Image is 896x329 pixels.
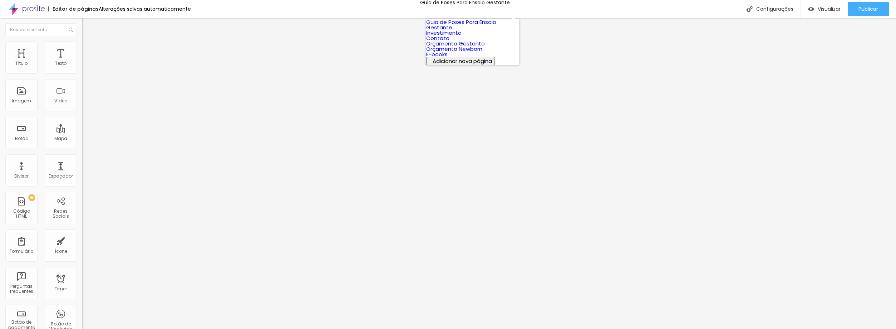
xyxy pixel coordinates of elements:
[848,2,889,16] button: Publicar
[747,6,753,12] img: Icone
[69,28,73,32] img: Icone
[433,57,492,65] span: Adicionar nova página
[7,209,35,219] div: Código HTML
[858,6,878,12] span: Publicar
[82,18,896,329] iframe: Editor
[15,136,28,141] div: Botão
[426,29,462,37] a: Investimento
[426,40,485,47] a: Orçamento Gestante
[5,23,77,36] input: Buscar elemento
[54,98,67,103] div: Vídeo
[54,136,67,141] div: Mapa
[46,209,75,219] div: Redes Sociais
[14,174,29,179] div: Divisor
[10,249,33,254] div: Formulário
[7,284,35,294] div: Perguntas frequentes
[55,286,67,291] div: Timer
[55,61,67,66] div: Texto
[55,249,67,254] div: Ícone
[426,34,449,42] a: Contato
[426,50,448,58] a: E-books
[818,6,841,12] span: Visualizar
[49,174,73,179] div: Espaçador
[426,18,496,31] a: Guia de Poses Para Ensaio Gestante
[426,45,482,53] a: Orçamento Newborn
[801,2,848,16] button: Visualizar
[426,57,495,65] button: Adicionar nova página
[15,61,28,66] div: Título
[808,6,814,12] img: view-1.svg
[12,98,31,103] div: Imagem
[99,6,191,11] div: Alterações salvas automaticamente
[48,6,99,11] div: Editor de páginas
